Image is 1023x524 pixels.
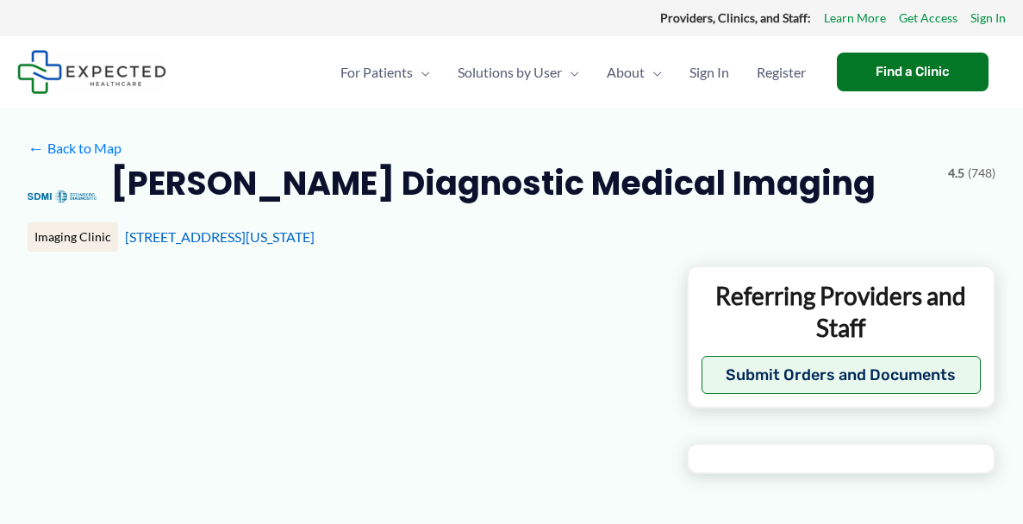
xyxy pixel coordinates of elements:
[676,42,743,103] a: Sign In
[28,222,118,252] div: Imaging Clinic
[968,162,995,184] span: (748)
[689,42,729,103] span: Sign In
[702,280,981,343] p: Referring Providers and Staff
[757,42,806,103] span: Register
[413,42,430,103] span: Menu Toggle
[327,42,820,103] nav: Primary Site Navigation
[327,42,444,103] a: For PatientsMenu Toggle
[970,7,1006,29] a: Sign In
[837,53,989,91] a: Find a Clinic
[28,135,122,161] a: ←Back to Map
[17,50,166,94] img: Expected Healthcare Logo - side, dark font, small
[458,42,562,103] span: Solutions by User
[607,42,645,103] span: About
[824,7,886,29] a: Learn More
[562,42,579,103] span: Menu Toggle
[743,42,820,103] a: Register
[110,162,876,204] h2: [PERSON_NAME] Diagnostic Medical Imaging
[948,162,964,184] span: 4.5
[444,42,593,103] a: Solutions by UserMenu Toggle
[899,7,958,29] a: Get Access
[125,228,315,245] a: [STREET_ADDRESS][US_STATE]
[28,140,44,156] span: ←
[702,356,981,394] button: Submit Orders and Documents
[593,42,676,103] a: AboutMenu Toggle
[340,42,413,103] span: For Patients
[660,10,811,25] strong: Providers, Clinics, and Staff:
[645,42,662,103] span: Menu Toggle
